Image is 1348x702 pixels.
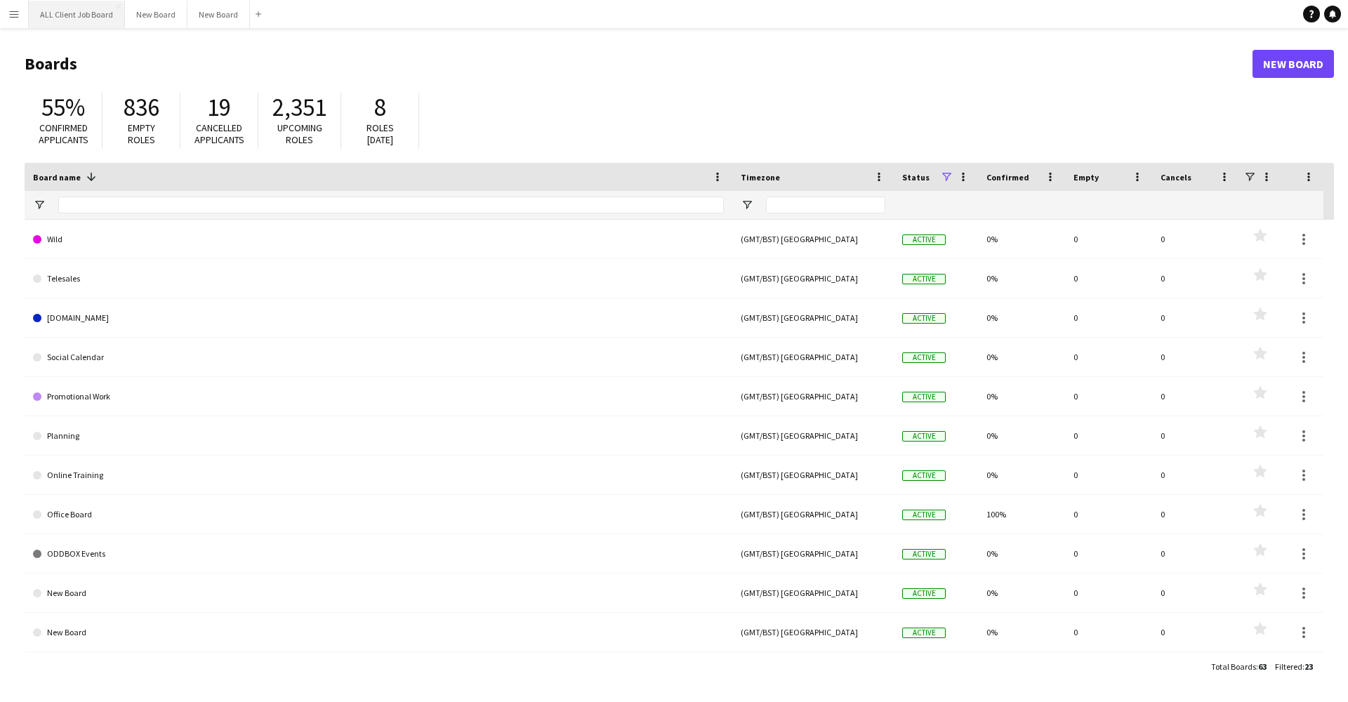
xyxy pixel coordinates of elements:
[33,652,724,691] a: New Board
[1152,298,1239,337] div: 0
[766,197,885,213] input: Timezone Filter Input
[1152,574,1239,612] div: 0
[187,1,250,28] button: New Board
[1152,456,1239,494] div: 0
[902,274,946,284] span: Active
[1152,613,1239,651] div: 0
[902,234,946,245] span: Active
[978,220,1065,258] div: 0%
[732,534,894,573] div: (GMT/BST) [GEOGRAPHIC_DATA]
[33,220,724,259] a: Wild
[732,613,894,651] div: (GMT/BST) [GEOGRAPHIC_DATA]
[978,416,1065,455] div: 0%
[1152,534,1239,573] div: 0
[25,53,1253,74] h1: Boards
[902,549,946,559] span: Active
[1152,416,1239,455] div: 0
[902,172,930,183] span: Status
[978,574,1065,612] div: 0%
[1073,172,1099,183] span: Empty
[1211,661,1256,672] span: Total Boards
[366,121,394,146] span: Roles [DATE]
[1065,416,1152,455] div: 0
[33,199,46,211] button: Open Filter Menu
[902,352,946,363] span: Active
[978,338,1065,376] div: 0%
[194,121,244,146] span: Cancelled applicants
[41,92,85,123] span: 55%
[732,456,894,494] div: (GMT/BST) [GEOGRAPHIC_DATA]
[732,652,894,691] div: (GMT/BST) [GEOGRAPHIC_DATA]
[1065,259,1152,298] div: 0
[978,259,1065,298] div: 0%
[978,613,1065,651] div: 0%
[33,495,724,534] a: Office Board
[1065,495,1152,534] div: 0
[1065,574,1152,612] div: 0
[1152,495,1239,534] div: 0
[1304,661,1313,672] span: 23
[732,338,894,376] div: (GMT/BST) [GEOGRAPHIC_DATA]
[1253,50,1334,78] a: New Board
[1152,220,1239,258] div: 0
[1065,298,1152,337] div: 0
[902,510,946,520] span: Active
[33,534,724,574] a: ODDBOX Events
[277,121,322,146] span: Upcoming roles
[978,377,1065,416] div: 0%
[128,121,155,146] span: Empty roles
[978,495,1065,534] div: 100%
[902,431,946,442] span: Active
[272,92,326,123] span: 2,351
[732,298,894,337] div: (GMT/BST) [GEOGRAPHIC_DATA]
[1065,613,1152,651] div: 0
[902,313,946,324] span: Active
[39,121,88,146] span: Confirmed applicants
[978,298,1065,337] div: 0%
[124,92,159,123] span: 836
[902,628,946,638] span: Active
[33,613,724,652] a: New Board
[732,259,894,298] div: (GMT/BST) [GEOGRAPHIC_DATA]
[1065,377,1152,416] div: 0
[986,172,1029,183] span: Confirmed
[33,574,724,613] a: New Board
[902,470,946,481] span: Active
[125,1,187,28] button: New Board
[33,456,724,495] a: Online Training
[732,574,894,612] div: (GMT/BST) [GEOGRAPHIC_DATA]
[374,92,386,123] span: 8
[741,172,780,183] span: Timezone
[902,588,946,599] span: Active
[29,1,125,28] button: ALL Client Job Board
[732,220,894,258] div: (GMT/BST) [GEOGRAPHIC_DATA]
[33,338,724,377] a: Social Calendar
[1152,338,1239,376] div: 0
[1065,220,1152,258] div: 0
[1152,377,1239,416] div: 0
[1065,534,1152,573] div: 0
[732,377,894,416] div: (GMT/BST) [GEOGRAPHIC_DATA]
[978,534,1065,573] div: 0%
[33,259,724,298] a: Telesales
[1275,661,1302,672] span: Filtered
[978,456,1065,494] div: 0%
[33,298,724,338] a: [DOMAIN_NAME]
[1161,172,1191,183] span: Cancels
[1152,259,1239,298] div: 0
[33,172,81,183] span: Board name
[1275,653,1313,680] div: :
[741,199,753,211] button: Open Filter Menu
[732,495,894,534] div: (GMT/BST) [GEOGRAPHIC_DATA]
[978,652,1065,691] div: 0%
[58,197,724,213] input: Board name Filter Input
[1065,338,1152,376] div: 0
[902,392,946,402] span: Active
[207,92,231,123] span: 19
[1065,652,1152,691] div: 0
[1258,661,1267,672] span: 63
[33,416,724,456] a: Planning
[1065,456,1152,494] div: 0
[1211,653,1267,680] div: :
[33,377,724,416] a: Promotional Work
